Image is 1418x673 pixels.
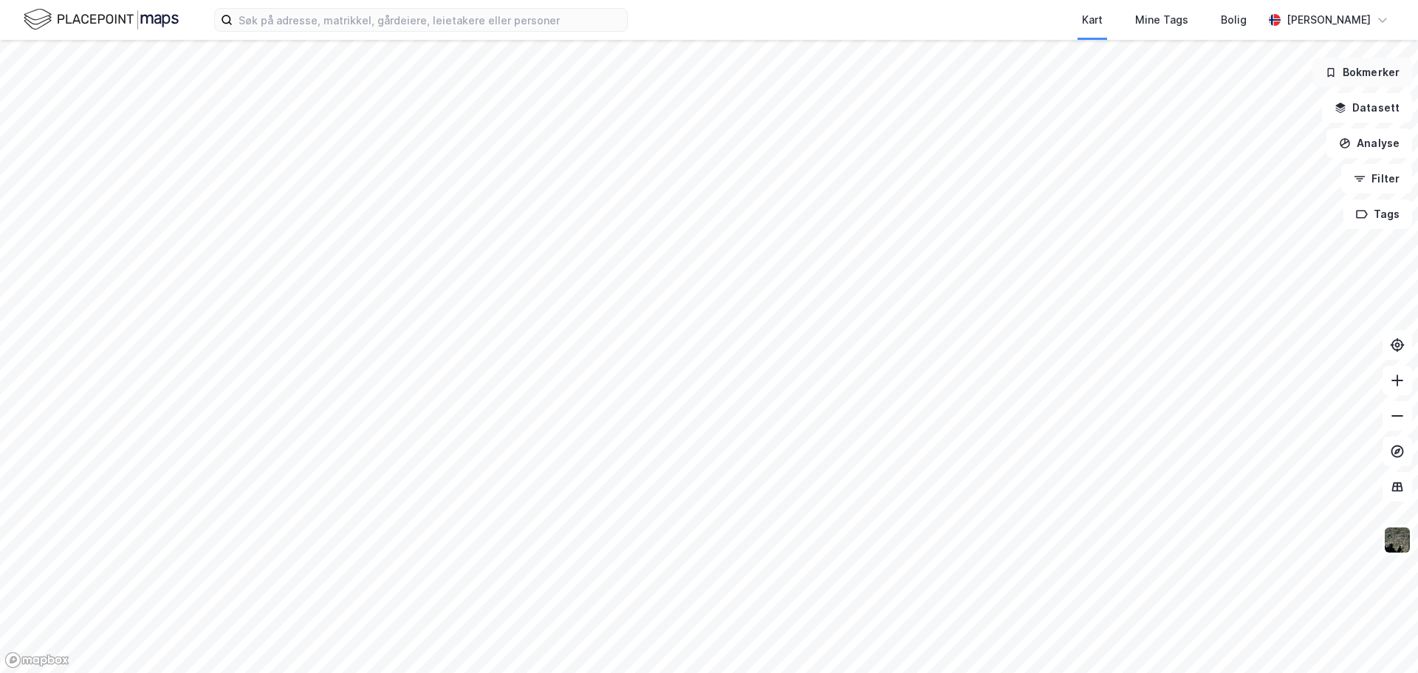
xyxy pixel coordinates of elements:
[4,652,69,669] a: Mapbox homepage
[1312,58,1412,87] button: Bokmerker
[24,7,179,33] img: logo.f888ab2527a4732fd821a326f86c7f29.svg
[1221,11,1247,29] div: Bolig
[1344,602,1418,673] iframe: Chat Widget
[1135,11,1188,29] div: Mine Tags
[1287,11,1371,29] div: [PERSON_NAME]
[1326,129,1412,158] button: Analyse
[1341,164,1412,194] button: Filter
[1322,93,1412,123] button: Datasett
[233,9,627,31] input: Søk på adresse, matrikkel, gårdeiere, leietakere eller personer
[1383,526,1411,554] img: 9k=
[1343,199,1412,229] button: Tags
[1082,11,1103,29] div: Kart
[1344,602,1418,673] div: Kontrollprogram for chat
